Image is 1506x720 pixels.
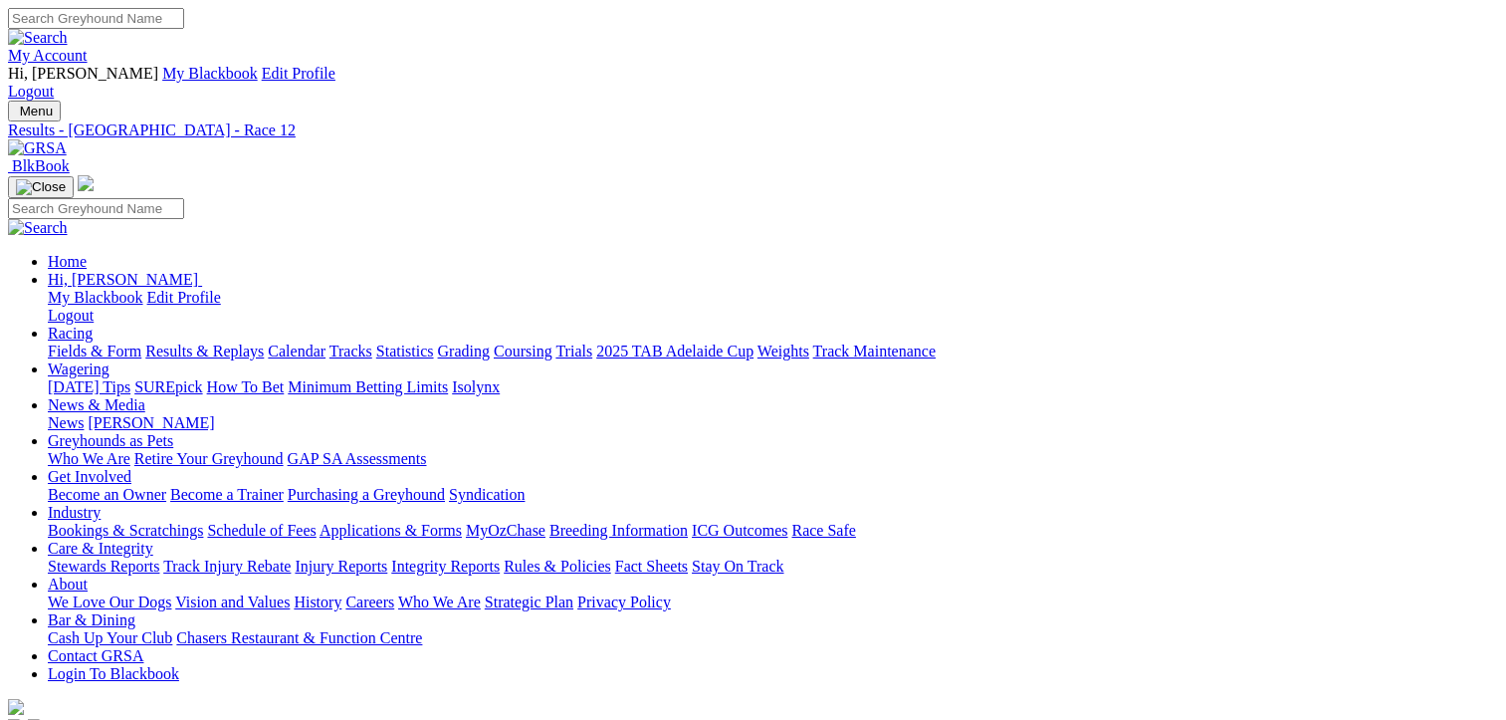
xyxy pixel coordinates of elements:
div: Greyhounds as Pets [48,450,1498,468]
a: Isolynx [452,378,500,395]
a: Statistics [376,343,434,360]
input: Search [8,198,184,219]
a: Retire Your Greyhound [134,450,284,467]
a: Greyhounds as Pets [48,432,173,449]
a: Applications & Forms [320,522,462,539]
a: Care & Integrity [48,540,153,557]
div: Get Involved [48,486,1498,504]
a: Bookings & Scratchings [48,522,203,539]
a: Syndication [449,486,525,503]
a: MyOzChase [466,522,545,539]
a: ICG Outcomes [692,522,787,539]
a: My Account [8,47,88,64]
span: Hi, [PERSON_NAME] [48,271,198,288]
button: Toggle navigation [8,176,74,198]
div: Bar & Dining [48,629,1498,647]
div: Wagering [48,378,1498,396]
a: Results - [GEOGRAPHIC_DATA] - Race 12 [8,121,1498,139]
a: BlkBook [8,157,70,174]
a: Breeding Information [549,522,688,539]
a: Bar & Dining [48,611,135,628]
a: Purchasing a Greyhound [288,486,445,503]
a: Coursing [494,343,552,360]
div: Racing [48,343,1498,360]
div: Care & Integrity [48,558,1498,576]
a: Stewards Reports [48,558,159,575]
a: Strategic Plan [485,594,573,610]
a: Tracks [329,343,372,360]
div: News & Media [48,414,1498,432]
a: Chasers Restaurant & Function Centre [176,629,422,646]
a: Rules & Policies [504,558,611,575]
a: My Blackbook [48,289,143,306]
span: Hi, [PERSON_NAME] [8,65,158,82]
img: logo-grsa-white.png [8,699,24,715]
a: Contact GRSA [48,647,143,664]
a: Racing [48,325,93,342]
a: News & Media [48,396,145,413]
a: Login To Blackbook [48,665,179,682]
button: Toggle navigation [8,101,61,121]
a: Become an Owner [48,486,166,503]
a: Become a Trainer [170,486,284,503]
a: Get Involved [48,468,131,485]
div: About [48,594,1498,611]
a: Minimum Betting Limits [288,378,448,395]
a: Home [48,253,87,270]
a: Industry [48,504,101,521]
a: 2025 TAB Adelaide Cup [596,343,753,360]
a: Wagering [48,360,109,377]
a: Schedule of Fees [207,522,316,539]
a: About [48,576,88,593]
a: Fact Sheets [615,558,688,575]
a: Who We Are [398,594,481,610]
span: Menu [20,104,53,119]
a: Track Maintenance [813,343,936,360]
a: Grading [438,343,490,360]
a: News [48,414,84,431]
a: History [294,594,341,610]
input: Search [8,8,184,29]
img: Close [16,179,66,195]
div: Industry [48,522,1498,540]
a: Cash Up Your Club [48,629,172,646]
a: [DATE] Tips [48,378,130,395]
a: Logout [8,83,54,100]
a: SUREpick [134,378,202,395]
a: [PERSON_NAME] [88,414,214,431]
img: logo-grsa-white.png [78,175,94,191]
img: Search [8,29,68,47]
a: Integrity Reports [391,558,500,575]
img: GRSA [8,139,67,157]
img: Search [8,219,68,237]
a: Results & Replays [145,343,264,360]
a: Privacy Policy [577,594,671,610]
a: Edit Profile [262,65,335,82]
a: Vision and Values [175,594,290,610]
a: Who We Are [48,450,130,467]
a: Trials [555,343,592,360]
a: Race Safe [791,522,855,539]
a: Careers [345,594,394,610]
a: Logout [48,307,94,324]
a: How To Bet [207,378,285,395]
a: GAP SA Assessments [288,450,427,467]
a: We Love Our Dogs [48,594,171,610]
a: Fields & Form [48,343,141,360]
a: Calendar [268,343,325,360]
div: My Account [8,65,1498,101]
a: Weights [757,343,809,360]
a: My Blackbook [162,65,258,82]
div: Hi, [PERSON_NAME] [48,289,1498,325]
span: BlkBook [12,157,70,174]
a: Hi, [PERSON_NAME] [48,271,202,288]
a: Injury Reports [295,558,387,575]
a: Edit Profile [147,289,221,306]
a: Track Injury Rebate [163,558,291,575]
a: Stay On Track [692,558,783,575]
